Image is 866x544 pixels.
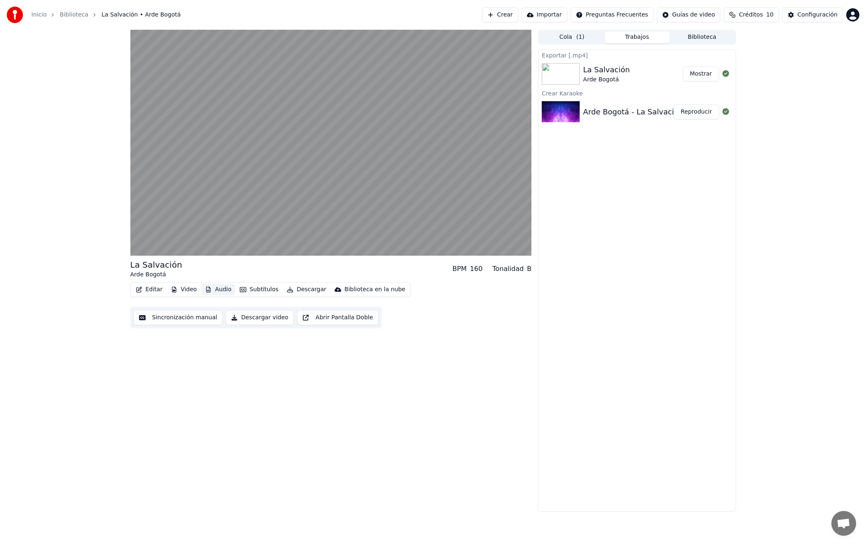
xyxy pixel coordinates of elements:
button: Trabajos [604,31,670,43]
button: Mostrar [683,67,719,81]
div: BPM [453,264,467,274]
button: Cola [539,31,604,43]
div: Exportar [.mp4] [538,50,735,60]
span: Créditos [739,11,763,19]
button: Audio [202,284,235,295]
button: Crear [482,7,518,22]
nav: breadcrumb [31,11,181,19]
button: Créditos10 [724,7,779,22]
div: Tonalidad [493,264,524,274]
div: Biblioteca en la nube [345,285,406,294]
button: Subtítulos [236,284,282,295]
button: Editar [132,284,166,295]
div: Arde Bogotá [130,271,182,279]
div: Arde Bogotá [583,76,630,84]
button: Reproducir [674,105,719,119]
button: Preguntas Frecuentes [571,7,654,22]
button: Guías de video [657,7,720,22]
div: Crear Karaoke [538,88,735,98]
span: ( 1 ) [576,33,585,41]
button: Importar [521,7,567,22]
span: La Salvación • Arde Bogotá [101,11,181,19]
div: B [527,264,531,274]
a: Biblioteca [60,11,88,19]
div: La Salvación [130,259,182,271]
div: 160 [470,264,483,274]
button: Descargar [283,284,330,295]
button: Configuración [782,7,843,22]
div: Arde Bogotá - La Salvación [583,106,683,118]
button: Video [168,284,200,295]
img: youka [7,7,23,23]
button: Sincronización manual [134,310,223,325]
button: Biblioteca [670,31,735,43]
div: Obre el xat [831,511,856,536]
button: Descargar video [226,310,293,325]
div: La Salvación [583,64,630,76]
a: Inicio [31,11,47,19]
span: 10 [766,11,774,19]
div: Configuración [798,11,838,19]
button: Abrir Pantalla Doble [297,310,378,325]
